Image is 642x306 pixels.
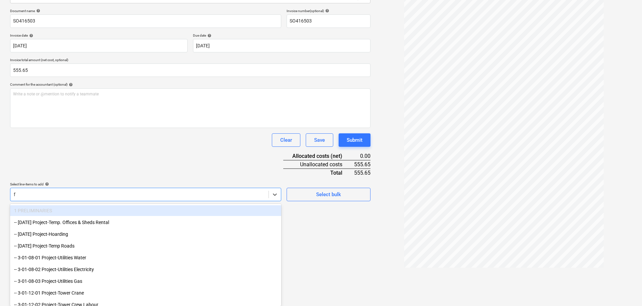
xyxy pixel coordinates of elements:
div: Comment for the accountant (optional) [10,82,371,87]
span: help [324,9,329,13]
span: help [28,34,33,38]
input: Invoice date not specified [10,39,188,52]
div: Select line-items to add [10,182,281,186]
div: -- 3-01-05 Project-Temp. Offices & Sheds Rental [10,217,281,228]
input: Due date not specified [193,39,371,52]
div: Submit [347,136,362,144]
div: Invoice number (optional) [287,9,371,13]
button: Clear [272,133,300,147]
div: 1 PRELIMINARIES [10,205,281,216]
div: Clear [280,136,292,144]
iframe: Chat Widget [608,274,642,306]
div: Total [283,169,353,177]
div: -- [DATE] Project-Hoarding [10,229,281,239]
span: help [44,182,49,186]
span: help [67,83,73,87]
input: Document name [10,14,281,28]
button: Submit [339,133,371,147]
div: Document name [10,9,281,13]
div: -- 3-01-08-02 Project-Utilities Electricity [10,264,281,275]
span: help [206,34,211,38]
div: -- 3-01-06 Project-Hoarding [10,229,281,239]
div: Due date [193,33,371,38]
div: Allocated costs (net) [283,152,353,160]
div: 555.65 [353,160,371,169]
div: Save [314,136,325,144]
div: 555.65 [353,169,371,177]
button: Select bulk [287,188,371,201]
span: help [35,9,40,13]
div: -- [DATE] Project-Temp Roads [10,241,281,251]
div: -- 3-01-07 Project-Temp Roads [10,241,281,251]
div: -- 3-01-08-03 Project-Utilities Gas [10,276,281,287]
input: Invoice number [287,14,371,28]
div: Select bulk [316,190,341,199]
div: -- 3-01-08-01 Project-Utilities Water [10,252,281,263]
div: 0.00 [353,152,371,160]
div: -- [DATE] Project-Temp. Offices & Sheds Rental [10,217,281,228]
div: Invoice date [10,33,188,38]
div: -- 3-01-12-01 Project-Tower Crane [10,288,281,298]
p: Invoice total amount (net cost, optional) [10,58,371,63]
div: Unallocated costs [283,160,353,169]
input: Invoice total amount (net cost, optional) [10,63,371,77]
button: Save [306,133,333,147]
